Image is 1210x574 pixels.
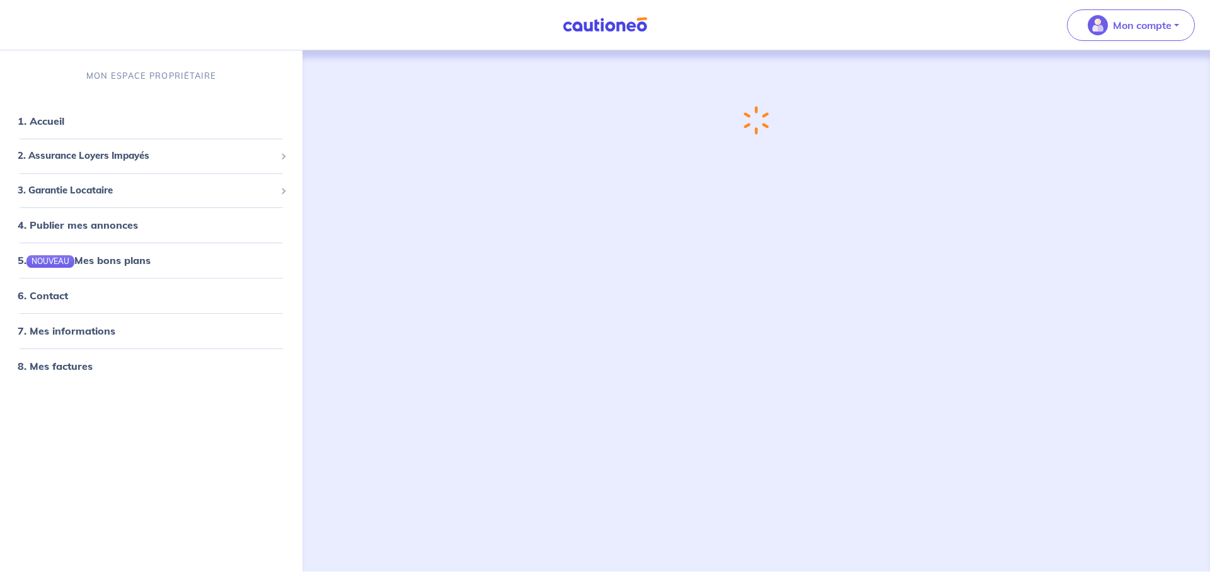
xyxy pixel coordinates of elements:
[18,183,275,198] span: 3. Garantie Locataire
[18,149,275,163] span: 2. Assurance Loyers Impayés
[18,115,64,127] a: 1. Accueil
[18,289,68,302] a: 6. Contact
[5,144,297,168] div: 2. Assurance Loyers Impayés
[1088,15,1108,35] img: illu_account_valid_menu.svg
[1113,18,1172,33] p: Mon compte
[5,318,297,343] div: 7. Mes informations
[5,108,297,134] div: 1. Accueil
[558,17,652,33] img: Cautioneo
[18,360,93,372] a: 8. Mes factures
[1067,9,1195,41] button: illu_account_valid_menu.svgMon compte
[86,70,216,82] p: MON ESPACE PROPRIÉTAIRE
[5,248,297,273] div: 5.NOUVEAUMes bons plans
[18,219,138,231] a: 4. Publier mes annonces
[18,324,115,337] a: 7. Mes informations
[18,254,151,267] a: 5.NOUVEAUMes bons plans
[5,212,297,238] div: 4. Publier mes annonces
[5,178,297,203] div: 3. Garantie Locataire
[5,353,297,379] div: 8. Mes factures
[5,283,297,308] div: 6. Contact
[743,106,769,135] img: loading-spinner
